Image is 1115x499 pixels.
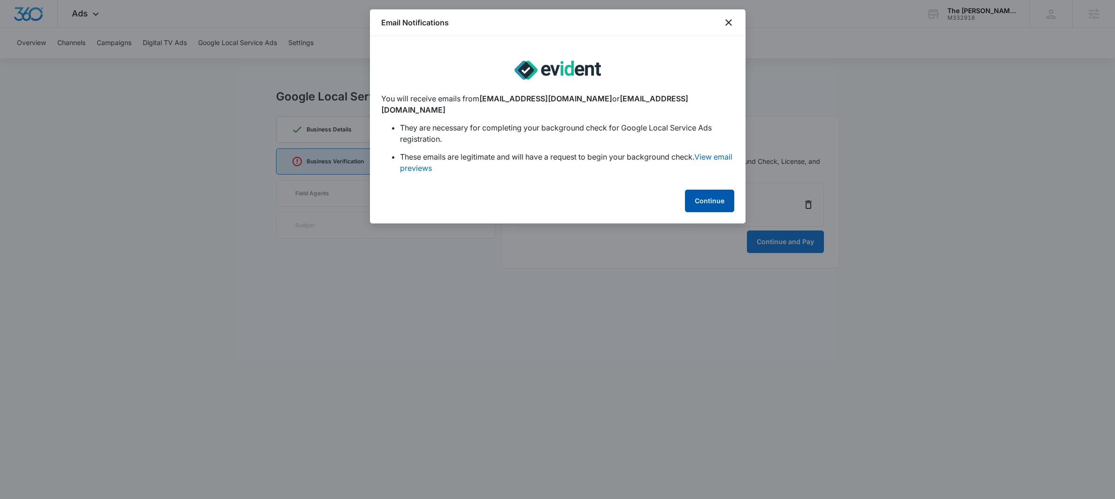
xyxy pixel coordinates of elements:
h1: Email Notifications [381,17,449,28]
img: lsa-evident [515,47,601,93]
li: They are necessary for completing your background check for Google Local Service Ads registration. [400,122,734,145]
button: close [723,17,734,28]
li: These emails are legitimate and will have a request to begin your background check. [400,151,734,174]
button: Continue [685,190,734,212]
span: [EMAIL_ADDRESS][DOMAIN_NAME] [381,94,688,115]
span: [EMAIL_ADDRESS][DOMAIN_NAME] [479,94,612,103]
p: You will receive emails from or [381,93,734,115]
a: View email previews [400,152,732,173]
